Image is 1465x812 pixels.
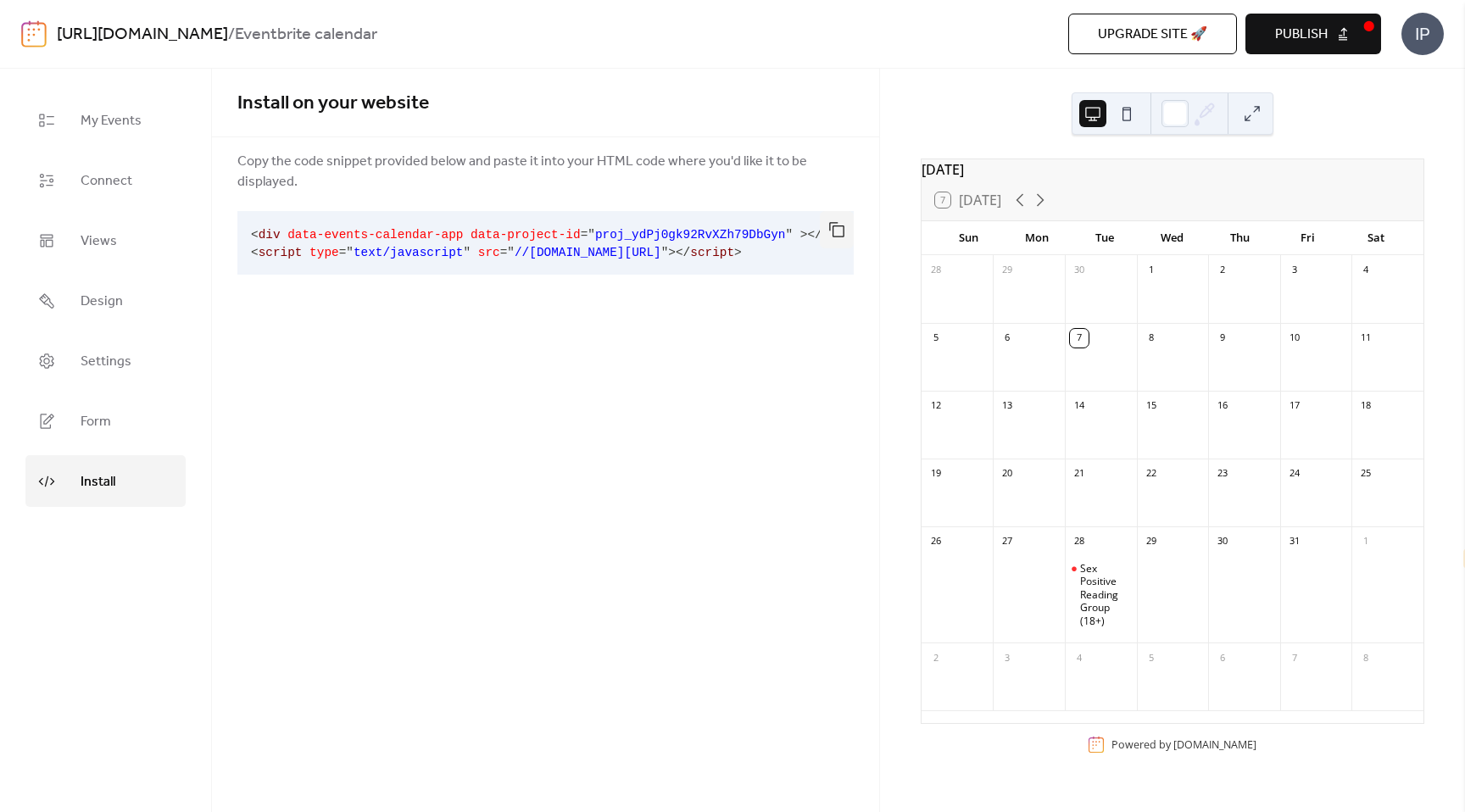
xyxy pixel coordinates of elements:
[21,20,47,47] img: logo
[81,168,132,194] span: Connect
[251,228,259,242] span: <
[1275,25,1328,45] span: Publish
[734,246,742,259] span: >
[471,228,581,242] span: data-project-id
[588,228,595,242] span: "
[1070,648,1089,667] div: 4
[935,221,1003,255] div: Sun
[1274,221,1342,255] div: Fri
[1213,261,1232,280] div: 2
[81,108,142,134] span: My Events
[1070,329,1089,348] div: 7
[1098,25,1207,45] span: Upgrade site 🚀
[57,19,228,51] a: [URL][DOMAIN_NAME]
[1070,261,1089,280] div: 30
[1213,464,1232,483] div: 23
[1356,261,1375,280] div: 4
[1245,14,1381,54] button: Publish
[1213,397,1232,415] div: 16
[800,228,808,242] span: >
[81,348,131,375] span: Settings
[287,228,463,242] span: data-events-calendar-app
[81,469,115,495] span: Install
[235,19,377,51] b: Eventbrite calendar
[237,152,854,192] span: Copy the code snippet provided below and paste it into your HTML code where you'd like it to be d...
[25,455,186,507] a: Install
[1080,562,1130,628] div: Sex Positive Reading Group (18+)
[998,397,1017,415] div: 13
[1070,397,1089,415] div: 14
[927,648,945,667] div: 2
[478,246,500,259] span: src
[463,246,471,259] span: "
[339,246,347,259] span: =
[927,329,945,348] div: 5
[1003,221,1071,255] div: Mon
[1111,737,1256,752] div: Powered by
[346,246,354,259] span: "
[1285,261,1304,280] div: 3
[500,246,508,259] span: =
[25,275,186,326] a: Design
[1356,397,1375,415] div: 18
[1142,397,1161,415] div: 15
[1065,562,1137,628] div: Sex Positive Reading Group (18+)
[1285,464,1304,483] div: 24
[998,532,1017,551] div: 27
[81,409,111,435] span: Form
[237,85,429,122] span: Install on your website
[1068,14,1237,54] button: Upgrade site 🚀
[1213,532,1232,551] div: 30
[515,246,661,259] span: //[DOMAIN_NAME][URL]
[1285,532,1304,551] div: 31
[927,261,945,280] div: 28
[25,214,186,266] a: Views
[1070,464,1089,483] div: 21
[1139,221,1206,255] div: Wed
[1213,329,1232,348] div: 9
[1173,737,1256,752] a: [DOMAIN_NAME]
[922,159,1423,180] div: [DATE]
[25,94,186,146] a: My Events
[1142,648,1161,667] div: 5
[1142,261,1161,280] div: 1
[25,154,186,206] a: Connect
[1285,648,1304,667] div: 7
[228,19,235,51] b: /
[690,246,734,259] span: script
[251,246,259,259] span: <
[595,228,786,242] span: proj_ydPj0gk92RvXZh79DbGyn
[581,228,588,242] span: =
[1142,464,1161,483] div: 22
[927,397,945,415] div: 12
[259,228,281,242] span: div
[927,532,945,551] div: 26
[354,246,464,259] span: text/javascript
[998,648,1017,667] div: 3
[998,329,1017,348] div: 6
[998,261,1017,280] div: 29
[1070,532,1089,551] div: 28
[1206,221,1274,255] div: Thu
[81,288,123,314] span: Design
[785,228,793,242] span: "
[1142,329,1161,348] div: 8
[1356,464,1375,483] div: 25
[1342,221,1410,255] div: Sat
[998,464,1017,483] div: 20
[1285,397,1304,415] div: 17
[259,246,303,259] span: script
[1401,13,1444,55] div: IP
[1356,532,1375,551] div: 1
[676,246,690,259] span: </
[1356,329,1375,348] div: 11
[927,464,945,483] div: 19
[1285,329,1304,348] div: 10
[807,228,822,242] span: </
[507,246,515,259] span: "
[668,246,676,259] span: >
[1356,648,1375,667] div: 8
[661,246,669,259] span: "
[1142,532,1161,551] div: 29
[25,335,186,387] a: Settings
